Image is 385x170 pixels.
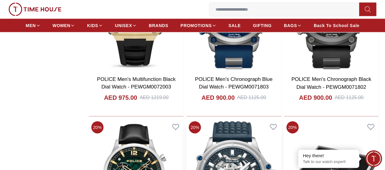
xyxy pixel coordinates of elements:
a: POLICE Men's Chronograph Black Dial Watch - PEWGM0071802 [291,76,371,90]
img: ... [9,3,61,16]
span: UNISEX [115,23,132,29]
span: Back To School Sale [314,23,359,29]
a: GIFTING [253,20,272,31]
div: AED 1125.00 [334,94,363,101]
a: POLICE Men's Multifunction Black Dial Watch - PEWGM0072003 [97,76,175,90]
span: BAGS [284,23,297,29]
span: GIFTING [253,23,272,29]
h4: AED 975.00 [104,93,137,102]
div: AED 1219.00 [140,94,169,101]
a: Back To School Sale [314,20,359,31]
span: 20 % [189,121,201,134]
div: Chat Widget [365,150,382,167]
div: AED 1125.00 [237,94,266,101]
a: PROMOTIONS [180,20,216,31]
a: UNISEX [115,20,137,31]
span: 20 % [91,121,103,134]
h4: AED 900.00 [201,93,235,102]
div: Hey there! [303,153,355,159]
a: KIDS [87,20,103,31]
a: BRANDS [149,20,168,31]
span: SALE [229,23,241,29]
span: PROMOTIONS [180,23,212,29]
h4: AED 900.00 [299,93,332,102]
a: POLICE Men's Chronograph Blue Dial Watch - PEWGM0071803 [195,76,273,90]
p: Talk to our watch expert! [303,159,355,165]
a: MEN [26,20,40,31]
a: SALE [229,20,241,31]
span: WOMEN [53,23,71,29]
span: 20 % [286,121,299,134]
a: WOMEN [53,20,75,31]
span: MEN [26,23,36,29]
span: BRANDS [149,23,168,29]
span: KIDS [87,23,98,29]
a: BAGS [284,20,301,31]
